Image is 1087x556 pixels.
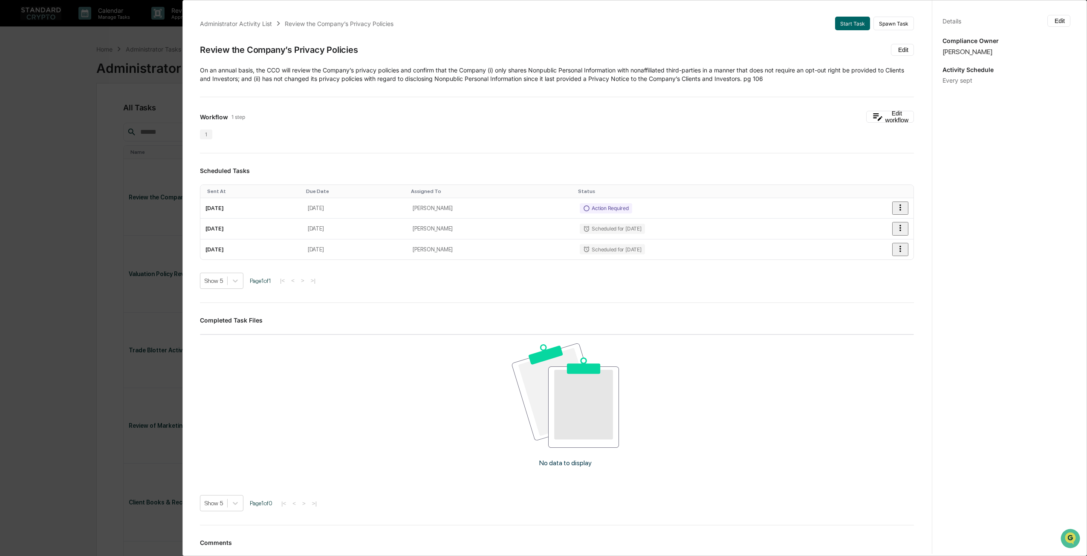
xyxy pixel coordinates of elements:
p: Compliance Owner [942,37,1070,44]
h3: Scheduled Tasks [200,167,914,174]
button: Edit [1047,15,1070,27]
div: Toggle SortBy [411,188,571,194]
span: Data Lookup [17,124,54,132]
a: 🔎Data Lookup [5,120,57,135]
span: 1 step [231,114,245,120]
button: >| [308,277,318,284]
p: Activity Schedule [942,66,1070,73]
td: [DATE] [303,198,408,219]
a: Powered byPylon [60,144,103,151]
button: Spawn Task [873,17,914,30]
div: We're available if you need us! [29,74,108,81]
td: [DATE] [303,239,408,259]
button: >| [309,500,319,507]
td: [DATE] [303,219,408,239]
div: Scheduled for [DATE] [580,224,645,234]
button: |< [278,277,287,284]
button: < [289,277,297,284]
div: Every sept [942,77,1070,84]
div: 1 [200,130,212,139]
div: Start new chat [29,65,140,74]
button: > [298,277,307,284]
div: 🗄️ [62,108,69,115]
img: No data [512,343,619,448]
p: No data to display [539,459,592,467]
td: [DATE] [200,219,303,239]
div: Review the Company’s Privacy Policies [285,20,393,27]
div: [PERSON_NAME] [942,48,1070,56]
span: Page 1 of 1 [250,277,271,284]
iframe: Open customer support [1060,528,1083,551]
div: Review the Company’s Privacy Policies [200,45,358,55]
span: Workflow [200,113,228,121]
span: Page 1 of 0 [250,500,272,507]
button: Edit [891,44,914,56]
span: Attestations [70,107,106,116]
td: [PERSON_NAME] [408,198,575,219]
a: 🗄️Attestations [58,104,109,119]
div: Toggle SortBy [578,188,821,194]
button: |< [279,500,289,507]
button: > [300,500,308,507]
div: Scheduled for [DATE] [580,244,645,254]
div: 🖐️ [9,108,15,115]
td: [PERSON_NAME] [408,219,575,239]
button: Start new chat [145,68,155,78]
div: Administrator Activity List [200,20,272,27]
td: [DATE] [200,239,303,259]
div: Toggle SortBy [306,188,405,194]
div: Action Required [580,203,632,213]
td: [PERSON_NAME] [408,239,575,259]
button: < [290,500,298,507]
span: Pylon [85,144,103,151]
button: Start Task [835,17,870,30]
div: Details [942,17,961,25]
span: On an annual basis, the CCO will review the Company’s privacy policies and confirm that the Compa... [200,66,904,82]
span: Preclearance [17,107,55,116]
h3: Comments [200,539,914,546]
td: [DATE] [200,198,303,219]
p: How can we help? [9,18,155,32]
a: 🖐️Preclearance [5,104,58,119]
button: Edit workflow [866,111,914,123]
div: Toggle SortBy [207,188,299,194]
img: 1746055101610-c473b297-6a78-478c-a979-82029cc54cd1 [9,65,24,81]
div: 🔎 [9,124,15,131]
h3: Completed Task Files [200,317,914,324]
